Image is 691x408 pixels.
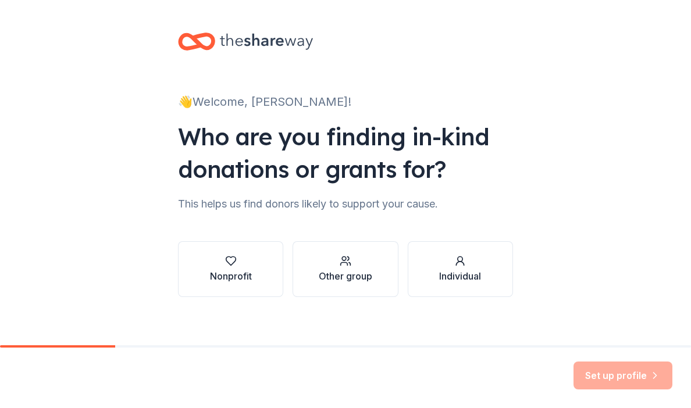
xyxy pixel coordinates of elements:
[439,269,481,283] div: Individual
[319,269,372,283] div: Other group
[210,269,252,283] div: Nonprofit
[178,241,283,297] button: Nonprofit
[408,241,513,297] button: Individual
[293,241,398,297] button: Other group
[178,92,513,111] div: 👋 Welcome, [PERSON_NAME]!
[178,120,513,185] div: Who are you finding in-kind donations or grants for?
[178,195,513,213] div: This helps us find donors likely to support your cause.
